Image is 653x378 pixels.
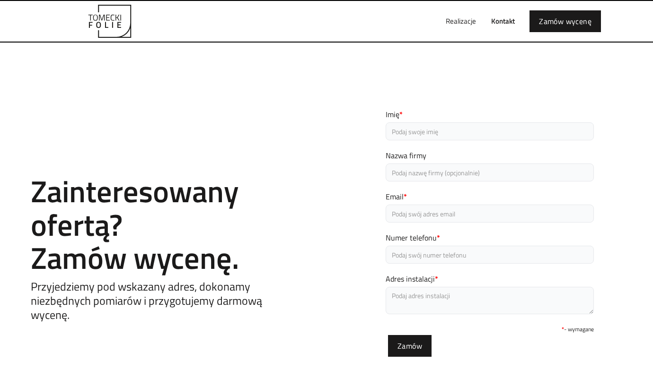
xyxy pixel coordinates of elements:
label: Numer telefonu [386,232,594,243]
label: Nazwa firmy [386,150,594,161]
input: Podaj swoje imię [386,122,594,140]
h1: Contact [31,155,296,165]
div: - wymagane [386,324,594,335]
a: Realizacje [438,6,484,36]
input: Podaj swój adres email [386,205,594,223]
h5: Przyjedziemy pod wskazany adres, dokonamy niezbędnych pomiarów i przygotujemy darmową wycenę. [31,279,296,322]
label: Adres instalacji [386,273,594,284]
input: Podaj swój numer telefonu [386,246,594,264]
a: Zamów wycenę [529,10,601,32]
label: Email [386,191,594,202]
a: Kontakt [484,6,522,36]
input: Zamów [388,335,432,357]
h2: Zainteresowany ofertą? Zamów wycenę. [31,174,296,274]
input: Podaj nazwę firmy (opcjonalnie) [386,163,594,181]
label: Imię [386,109,594,120]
